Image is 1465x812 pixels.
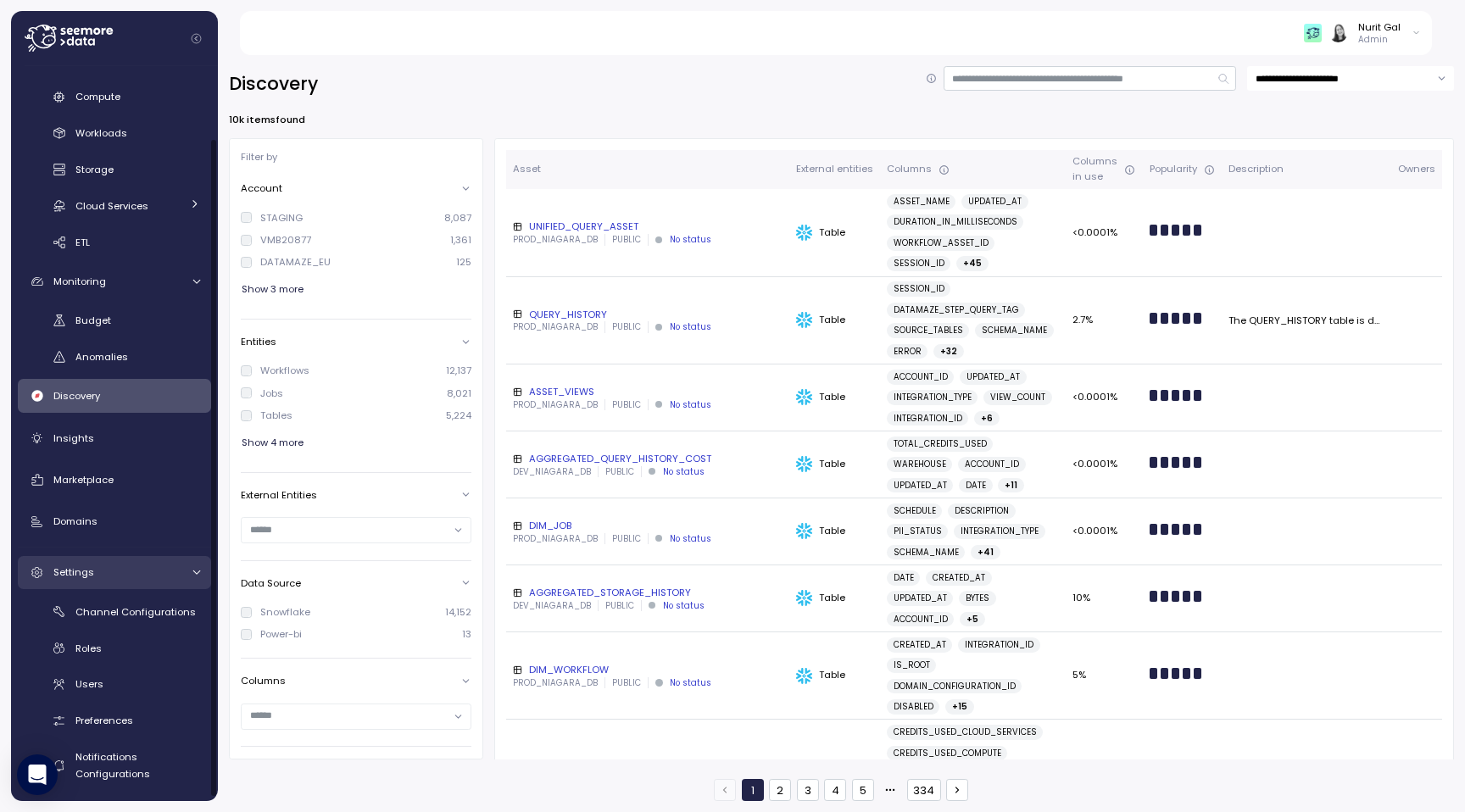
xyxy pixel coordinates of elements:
[894,679,1016,694] span: DOMAIN_CONFIGURATION_ID
[75,714,133,727] span: Preferences
[894,194,950,209] span: ASSET_NAME
[53,389,100,403] span: Discovery
[75,750,150,781] span: Notifications Configurations
[887,545,966,560] a: SCHEMA_NAME
[513,234,598,246] p: PROD_NIAGARA_DB
[1329,24,1347,42] img: ACg8ocIVugc3DtI--ID6pffOeA5XcvoqExjdOmyrlhjOptQpqjom7zQ=s96-c
[18,120,211,147] a: Workloads
[1066,277,1142,364] td: 2.7%
[241,674,286,687] p: Columns
[894,281,944,297] span: SESSION_ID
[887,637,953,653] a: CREATED_AT
[894,478,947,493] span: UPDATED_AT
[241,181,282,195] p: Account
[894,214,1017,230] span: DURATION_IN_MILLISECONDS
[18,228,211,256] a: ETL
[18,743,211,788] a: Notifications Configurations
[961,524,1039,539] span: INTEGRATION_TYPE
[260,211,303,225] div: STAGING
[444,211,471,225] p: 8,087
[959,591,996,606] a: BYTES
[513,308,783,333] a: QUERY_HISTORYPROD_NIAGARA_DBPUBLICNo status
[18,598,211,626] a: Channel Configurations
[18,307,211,335] a: Budget
[960,370,1027,385] a: UPDATED_AT
[513,385,783,398] div: ASSET_VIEWS
[75,350,128,364] span: Anomalies
[663,466,705,478] div: No status
[53,565,94,579] span: Settings
[17,754,58,795] div: Open Intercom Messenger
[18,670,211,698] a: Users
[1066,431,1142,498] td: <0.0001%
[1150,162,1215,177] div: Popularity
[229,113,305,126] p: 10k items found
[894,303,1019,318] span: DATAMAZE_STEP_QUERY_TAG
[445,605,471,619] p: 14,152
[513,519,783,532] div: DIM_JOB
[53,514,97,528] span: Domains
[513,519,783,544] a: DIM_JOBPROD_NIAGARA_DBPUBLICNo status
[959,478,993,493] a: DATE
[612,321,641,333] p: PUBLIC
[887,390,978,405] a: INTEGRATION_TYPE
[18,83,211,111] a: Compute
[513,308,783,321] div: QUERY_HISTORY
[894,370,948,385] span: ACCOUNT_ID
[260,627,302,641] div: Power-bi
[796,225,873,242] div: Table
[796,312,873,329] div: Table
[663,600,705,612] div: No status
[18,707,211,735] a: Preferences
[887,236,995,251] a: WORKFLOW_ASSET_ID
[894,503,936,519] span: SCHEDULE
[887,214,1024,230] a: DURATION_IN_MILLISECONDS
[894,457,946,472] span: WAREHOUSE
[769,779,791,801] button: 2
[605,466,634,478] p: PUBLIC
[670,533,711,545] div: No status
[260,387,283,400] div: Jobs
[18,156,211,184] a: Storage
[887,658,937,673] a: IS_ROOT
[894,256,944,271] span: SESSION_ID
[513,466,591,478] p: DEV_NIAGARA_DB
[966,478,986,493] span: DATE
[612,234,641,246] p: PUBLIC
[958,637,1040,653] a: INTEGRATION_ID
[887,281,951,297] a: SESSION_ID
[1066,632,1142,720] td: 5%
[887,323,970,338] a: SOURCE_TABLES
[229,72,318,97] h2: Discovery
[887,524,949,539] a: PII_STATUS
[612,399,641,411] p: PUBLIC
[948,503,1016,519] a: DESCRIPTION
[260,255,331,269] div: DATAMAZE_EU
[605,600,634,612] p: PUBLIC
[241,277,304,302] button: Show 3 more
[242,431,304,454] span: Show 4 more
[513,399,598,411] p: PROD_NIAGARA_DB
[965,457,1019,472] span: ACCOUNT_ID
[1228,314,1384,327] div: The QUERY_HISTORY table is designed to provide a comprehensive log of query executions within a d...
[1228,162,1384,177] div: Description
[75,90,120,103] span: Compute
[260,409,292,422] div: Tables
[513,533,598,545] p: PROD_NIAGARA_DB
[894,236,989,251] span: WORKFLOW_ASSET_ID
[961,194,1028,209] a: UPDATED_AT
[612,677,641,689] p: PUBLIC
[894,437,987,452] span: TOTAL_CREDITS_USED
[887,725,1044,740] a: CREDITS_USED_CLOUD_SERVICES
[966,370,1020,385] span: UPDATED_AT
[940,344,957,359] span: + 32
[887,503,943,519] a: SCHEDULE
[955,503,1009,519] span: DESCRIPTION
[75,642,102,655] span: Roles
[241,335,276,348] p: Entities
[965,637,1033,653] span: INTEGRATION_ID
[796,590,873,607] div: Table
[796,456,873,473] div: Table
[513,321,598,333] p: PROD_NIAGARA_DB
[260,233,311,247] div: VMB20877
